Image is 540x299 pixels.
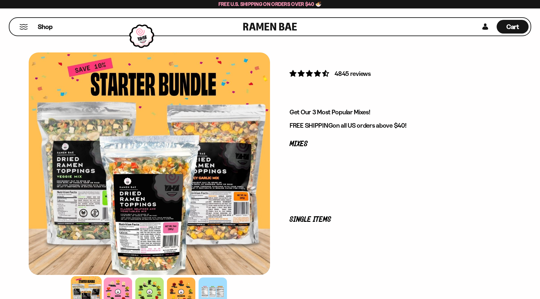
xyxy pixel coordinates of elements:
div: Cart [497,18,529,36]
p: Get Our 3 Most Popular Mixes! [290,108,492,116]
a: Shop [38,20,52,34]
span: 4845 reviews [335,70,371,78]
p: on all US orders above $40! [290,121,492,130]
button: Mobile Menu Trigger [19,24,28,30]
span: 4.71 stars [290,69,330,78]
p: Single Items [290,217,492,223]
span: Shop [38,22,52,31]
strong: FREE SHIPPING [290,121,333,129]
p: Mixes [290,141,492,147]
span: Cart [506,23,519,31]
span: Free U.S. Shipping on Orders over $40 🍜 [218,1,322,7]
